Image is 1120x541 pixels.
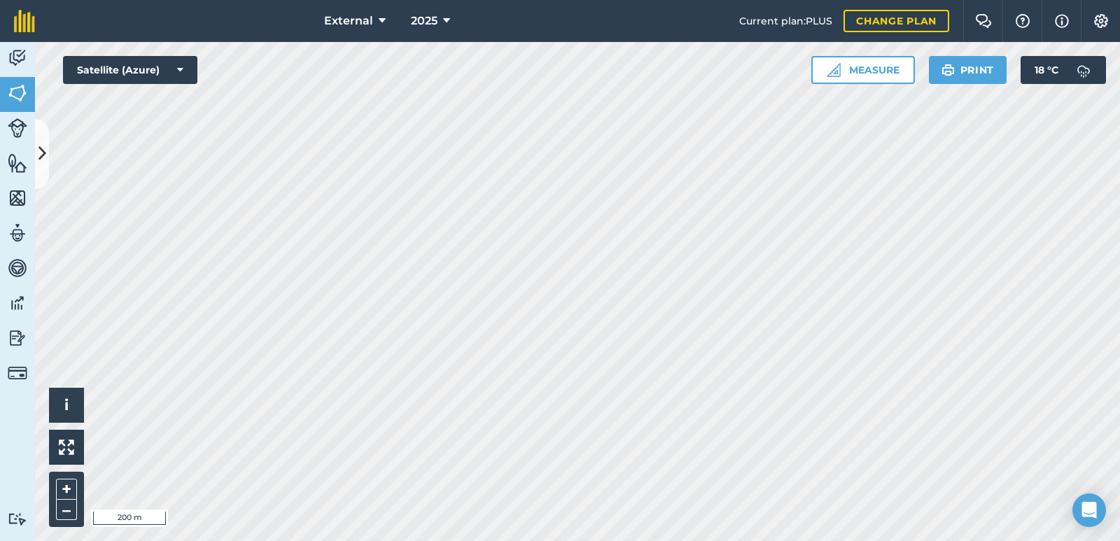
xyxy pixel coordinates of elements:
[56,479,77,500] button: +
[739,13,832,29] span: Current plan : PLUS
[8,153,27,174] img: svg+xml;base64,PHN2ZyB4bWxucz0iaHR0cDovL3d3dy53My5vcmcvMjAwMC9zdmciIHdpZHRoPSI1NiIgaGVpZ2h0PSI2MC...
[1014,14,1031,28] img: A question mark icon
[1055,13,1069,29] img: svg+xml;base64,PHN2ZyB4bWxucz0iaHR0cDovL3d3dy53My5vcmcvMjAwMC9zdmciIHdpZHRoPSIxNyIgaGVpZ2h0PSIxNy...
[8,512,27,526] img: svg+xml;base64,PD94bWwgdmVyc2lvbj0iMS4wIiBlbmNvZGluZz0idXRmLTgiPz4KPCEtLSBHZW5lcmF0b3I6IEFkb2JlIE...
[1093,14,1109,28] img: A cog icon
[1072,493,1106,527] div: Open Intercom Messenger
[1070,56,1098,84] img: svg+xml;base64,PD94bWwgdmVyc2lvbj0iMS4wIiBlbmNvZGluZz0idXRmLTgiPz4KPCEtLSBHZW5lcmF0b3I6IEFkb2JlIE...
[929,56,1007,84] button: Print
[8,258,27,279] img: svg+xml;base64,PD94bWwgdmVyc2lvbj0iMS4wIiBlbmNvZGluZz0idXRmLTgiPz4KPCEtLSBHZW5lcmF0b3I6IEFkb2JlIE...
[324,13,373,29] span: External
[8,293,27,314] img: svg+xml;base64,PD94bWwgdmVyc2lvbj0iMS4wIiBlbmNvZGluZz0idXRmLTgiPz4KPCEtLSBHZW5lcmF0b3I6IEFkb2JlIE...
[64,396,69,414] span: i
[56,500,77,520] button: –
[843,10,949,32] a: Change plan
[827,63,841,77] img: Ruler icon
[8,48,27,69] img: svg+xml;base64,PD94bWwgdmVyc2lvbj0iMS4wIiBlbmNvZGluZz0idXRmLTgiPz4KPCEtLSBHZW5lcmF0b3I6IEFkb2JlIE...
[811,56,915,84] button: Measure
[8,328,27,349] img: svg+xml;base64,PD94bWwgdmVyc2lvbj0iMS4wIiBlbmNvZGluZz0idXRmLTgiPz4KPCEtLSBHZW5lcmF0b3I6IEFkb2JlIE...
[941,62,955,78] img: svg+xml;base64,PHN2ZyB4bWxucz0iaHR0cDovL3d3dy53My5vcmcvMjAwMC9zdmciIHdpZHRoPSIxOSIgaGVpZ2h0PSIyNC...
[49,388,84,423] button: i
[975,14,992,28] img: Two speech bubbles overlapping with the left bubble in the forefront
[8,363,27,383] img: svg+xml;base64,PD94bWwgdmVyc2lvbj0iMS4wIiBlbmNvZGluZz0idXRmLTgiPz4KPCEtLSBHZW5lcmF0b3I6IEFkb2JlIE...
[59,440,74,455] img: Four arrows, one pointing top left, one top right, one bottom right and the last bottom left
[1021,56,1106,84] button: 18 °C
[1035,56,1058,84] span: 18 ° C
[63,56,197,84] button: Satellite (Azure)
[8,83,27,104] img: svg+xml;base64,PHN2ZyB4bWxucz0iaHR0cDovL3d3dy53My5vcmcvMjAwMC9zdmciIHdpZHRoPSI1NiIgaGVpZ2h0PSI2MC...
[8,223,27,244] img: svg+xml;base64,PD94bWwgdmVyc2lvbj0iMS4wIiBlbmNvZGluZz0idXRmLTgiPz4KPCEtLSBHZW5lcmF0b3I6IEFkb2JlIE...
[14,10,35,32] img: fieldmargin Logo
[8,118,27,138] img: svg+xml;base64,PD94bWwgdmVyc2lvbj0iMS4wIiBlbmNvZGluZz0idXRmLTgiPz4KPCEtLSBHZW5lcmF0b3I6IEFkb2JlIE...
[8,188,27,209] img: svg+xml;base64,PHN2ZyB4bWxucz0iaHR0cDovL3d3dy53My5vcmcvMjAwMC9zdmciIHdpZHRoPSI1NiIgaGVpZ2h0PSI2MC...
[411,13,437,29] span: 2025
